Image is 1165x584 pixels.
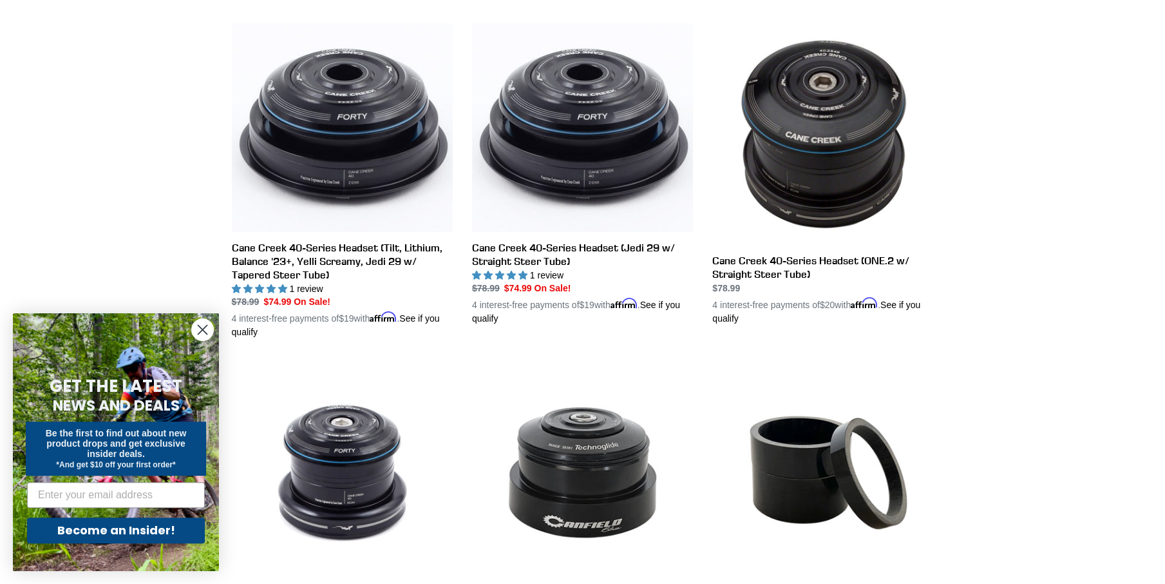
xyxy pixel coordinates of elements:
[27,482,205,508] input: Enter your email address
[27,518,205,543] button: Become an Insider!
[56,460,175,469] span: *And get $10 off your first order*
[46,428,187,459] span: Be the first to find out about new product drops and get exclusive insider deals.
[50,375,182,398] span: GET THE LATEST
[53,395,180,416] span: NEWS AND DEALS
[191,318,214,341] button: Close dialog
